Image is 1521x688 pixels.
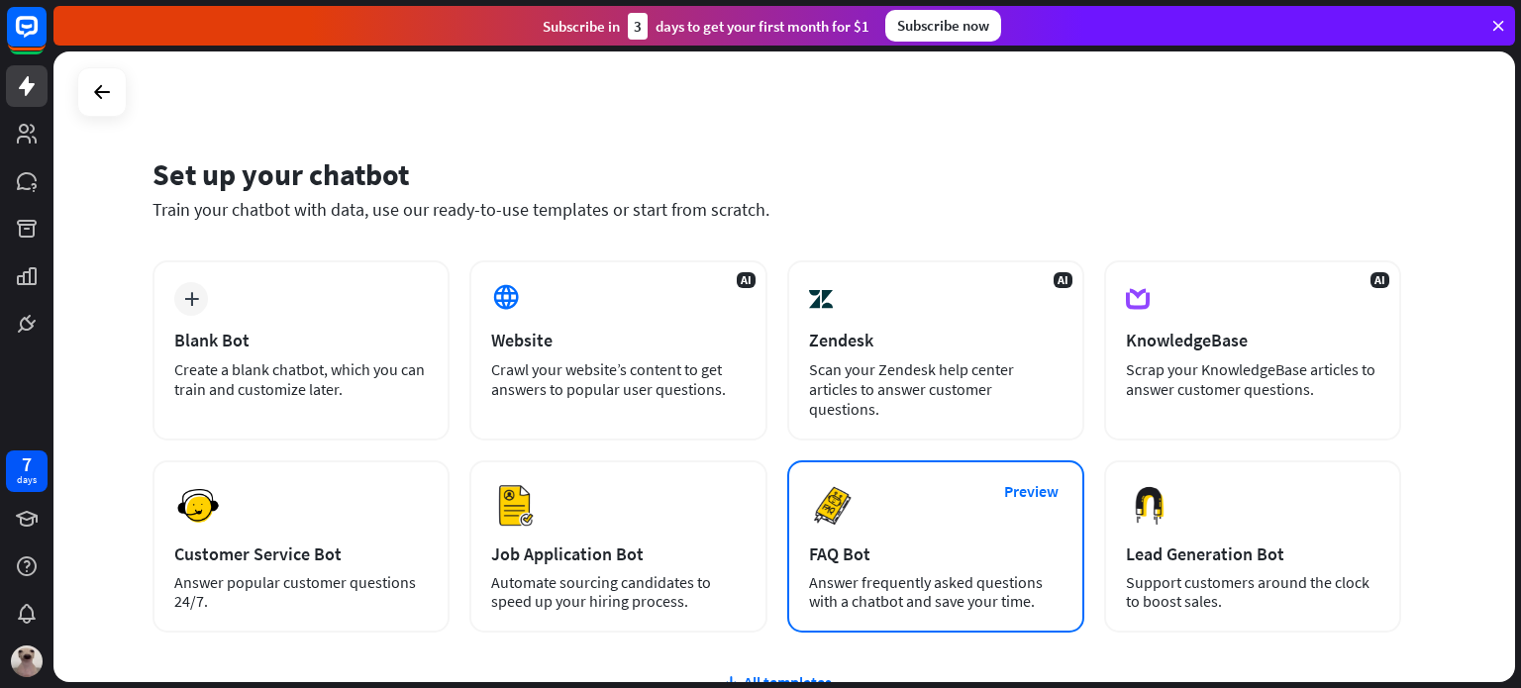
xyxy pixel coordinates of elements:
div: Answer popular customer questions 24/7. [174,573,428,611]
div: Create a blank chatbot, which you can train and customize later. [174,359,428,399]
div: Crawl your website’s content to get answers to popular user questions. [491,359,745,399]
div: Set up your chatbot [152,155,1401,193]
button: Open LiveChat chat widget [16,8,75,67]
div: Answer frequently asked questions with a chatbot and save your time. [809,573,1063,611]
div: 3 [628,13,648,40]
span: AI [1054,272,1072,288]
div: Job Application Bot [491,542,745,565]
div: Automate sourcing candidates to speed up your hiring process. [491,573,745,611]
div: Subscribe now [885,10,1001,42]
div: KnowledgeBase [1126,329,1379,351]
i: plus [184,292,199,306]
a: 7 days [6,450,48,492]
div: Blank Bot [174,329,428,351]
div: Website [491,329,745,351]
div: Subscribe in days to get your first month for $1 [543,13,869,40]
div: days [17,473,37,487]
div: FAQ Bot [809,542,1063,565]
div: 7 [22,455,32,473]
div: Support customers around the clock to boost sales. [1126,573,1379,611]
div: Scan your Zendesk help center articles to answer customer questions. [809,359,1063,419]
div: Lead Generation Bot [1126,542,1379,565]
div: Customer Service Bot [174,542,428,565]
div: Train your chatbot with data, use our ready-to-use templates or start from scratch. [152,198,1401,221]
div: Scrap your KnowledgeBase articles to answer customer questions. [1126,359,1379,399]
span: AI [1370,272,1389,288]
div: Zendesk [809,329,1063,351]
span: AI [737,272,756,288]
button: Preview [992,473,1071,510]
